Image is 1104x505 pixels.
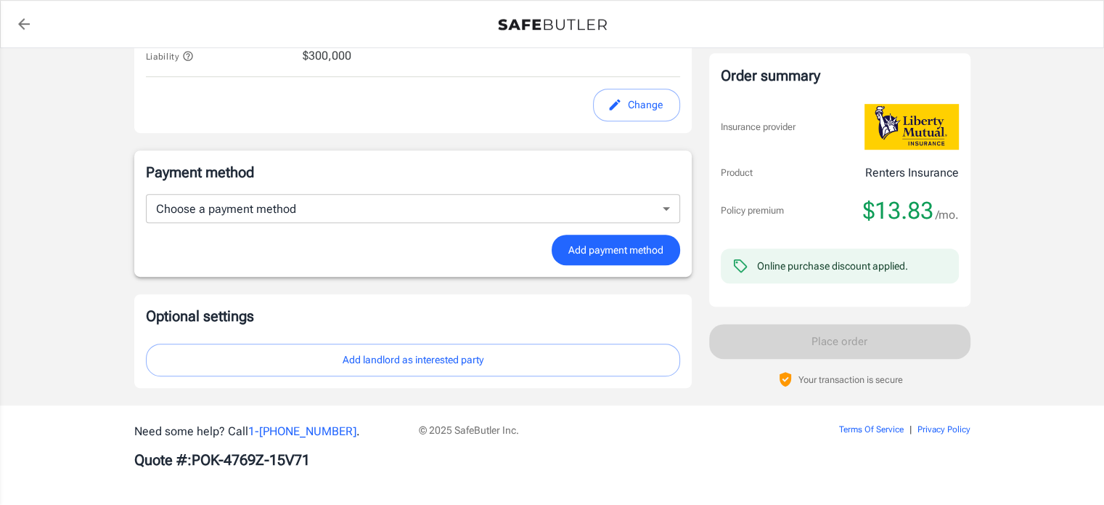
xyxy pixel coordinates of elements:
[134,423,401,440] p: Need some help? Call .
[721,203,784,218] p: Policy premium
[864,104,959,150] img: Liberty Mutual
[568,241,663,259] span: Add payment method
[146,306,680,326] p: Optional settings
[721,65,959,86] div: Order summary
[419,423,757,437] p: © 2025 SafeButler Inc.
[552,235,680,266] button: Add payment method
[146,52,195,62] span: Liability
[146,344,680,376] button: Add landlord as interested party
[498,19,607,31] img: Back to quotes
[865,163,959,181] p: Renters Insurance
[721,166,753,180] p: Product
[303,47,351,65] span: $300,000
[593,89,680,121] button: edit
[839,424,904,435] a: Terms Of Service
[146,47,195,65] button: Liability
[863,195,933,225] span: $13.83
[917,424,970,435] a: Privacy Policy
[248,424,356,438] a: 1-[PHONE_NUMBER]
[757,258,908,272] div: Online purchase discount applied.
[9,9,38,39] a: back to quotes
[146,162,680,182] p: Payment method
[134,451,310,469] b: Quote #: POK-4769Z-15V71
[721,119,796,134] p: Insurance provider
[909,424,912,435] span: |
[936,204,959,225] span: /mo.
[798,372,903,386] p: Your transaction is secure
